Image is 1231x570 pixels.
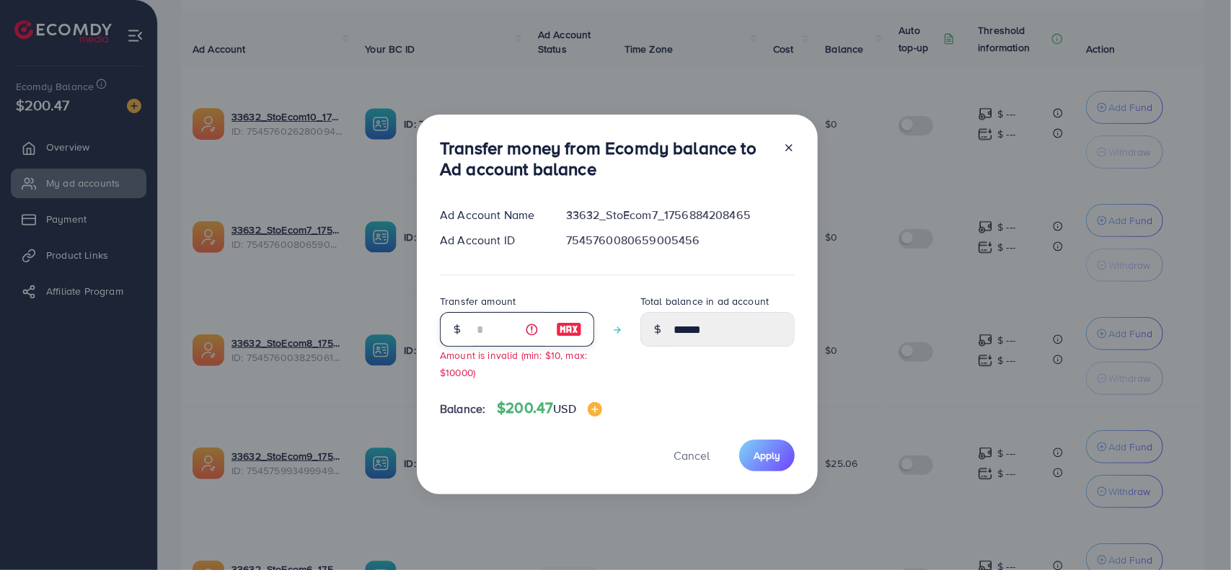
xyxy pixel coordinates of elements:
[440,348,587,378] small: Amount is invalid (min: $10, max: $10000)
[440,138,772,179] h3: Transfer money from Ecomdy balance to Ad account balance
[674,447,710,463] span: Cancel
[556,321,582,338] img: image
[588,402,602,417] img: image
[656,440,728,471] button: Cancel
[1170,505,1220,559] iframe: Chat
[739,440,795,471] button: Apply
[428,207,555,223] div: Ad Account Name
[497,399,602,417] h4: $200.47
[640,294,769,308] label: Total balance in ad account
[754,448,780,463] span: Apply
[553,401,575,417] span: USD
[440,294,516,308] label: Transfer amount
[428,232,555,249] div: Ad Account ID
[555,207,806,223] div: 33632_StoEcom7_1756884208465
[440,401,485,417] span: Balance:
[555,232,806,249] div: 7545760080659005456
